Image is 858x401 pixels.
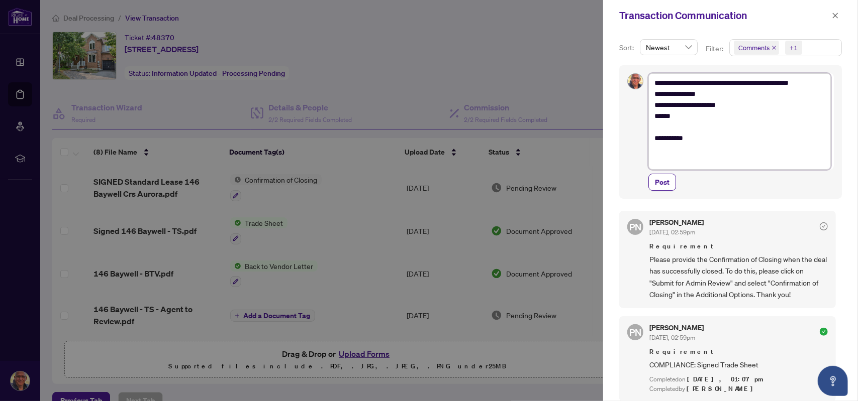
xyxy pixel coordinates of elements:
[629,325,641,339] span: PN
[649,359,828,370] span: COMPLIANCE: Signed Trade Sheet
[649,228,695,236] span: [DATE], 02:59pm
[649,384,828,394] div: Completed by
[734,41,779,55] span: Comments
[649,334,695,341] span: [DATE], 02:59pm
[619,42,636,53] p: Sort:
[649,241,828,251] span: Requirement
[687,384,758,393] span: [PERSON_NAME]
[738,43,770,53] span: Comments
[646,40,692,55] span: Newest
[649,253,828,301] span: Please provide the Confirmation of Closing when the deal has successfully closed. To do this, ple...
[818,366,848,396] button: Open asap
[649,324,704,331] h5: [PERSON_NAME]
[649,347,828,357] span: Requirement
[619,8,829,23] div: Transaction Communication
[648,174,676,191] button: Post
[820,328,828,336] span: check-circle
[628,74,643,89] img: Profile Icon
[820,222,828,230] span: check-circle
[706,43,725,54] p: Filter:
[772,45,777,50] span: close
[790,43,798,53] div: +1
[649,375,828,384] div: Completed on
[687,375,765,383] span: [DATE], 01:07pm
[649,219,704,226] h5: [PERSON_NAME]
[655,174,670,190] span: Post
[832,12,839,19] span: close
[629,220,641,234] span: PN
